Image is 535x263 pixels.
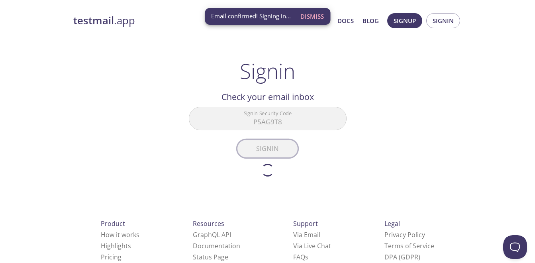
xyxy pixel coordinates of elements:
span: s [305,253,308,261]
a: How it works [101,230,139,239]
a: Terms of Service [384,241,434,250]
a: Documentation [193,241,240,250]
a: Privacy Policy [384,230,425,239]
span: Email confirmed! Signing in... [211,12,291,20]
button: Signup [387,13,422,28]
a: Highlights [101,241,131,250]
strong: testmail [73,14,114,27]
a: Via Email [293,230,320,239]
button: Dismiss [297,9,327,24]
span: Signin [433,16,454,26]
h2: Check your email inbox [189,90,347,104]
span: Support [293,219,318,228]
iframe: Help Scout Beacon - Open [503,235,527,259]
span: Resources [193,219,224,228]
a: testmail.app [73,14,261,27]
span: Signup [394,16,416,26]
a: GraphQL API [193,230,231,239]
button: Signin [426,13,460,28]
h1: Signin [240,59,295,83]
a: FAQ [293,253,308,261]
a: Status Page [193,253,228,261]
span: Legal [384,219,400,228]
a: Docs [337,16,354,26]
span: Product [101,219,125,228]
a: DPA (GDPR) [384,253,420,261]
a: Via Live Chat [293,241,331,250]
a: Pricing [101,253,122,261]
span: Dismiss [300,11,324,22]
a: Blog [363,16,379,26]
